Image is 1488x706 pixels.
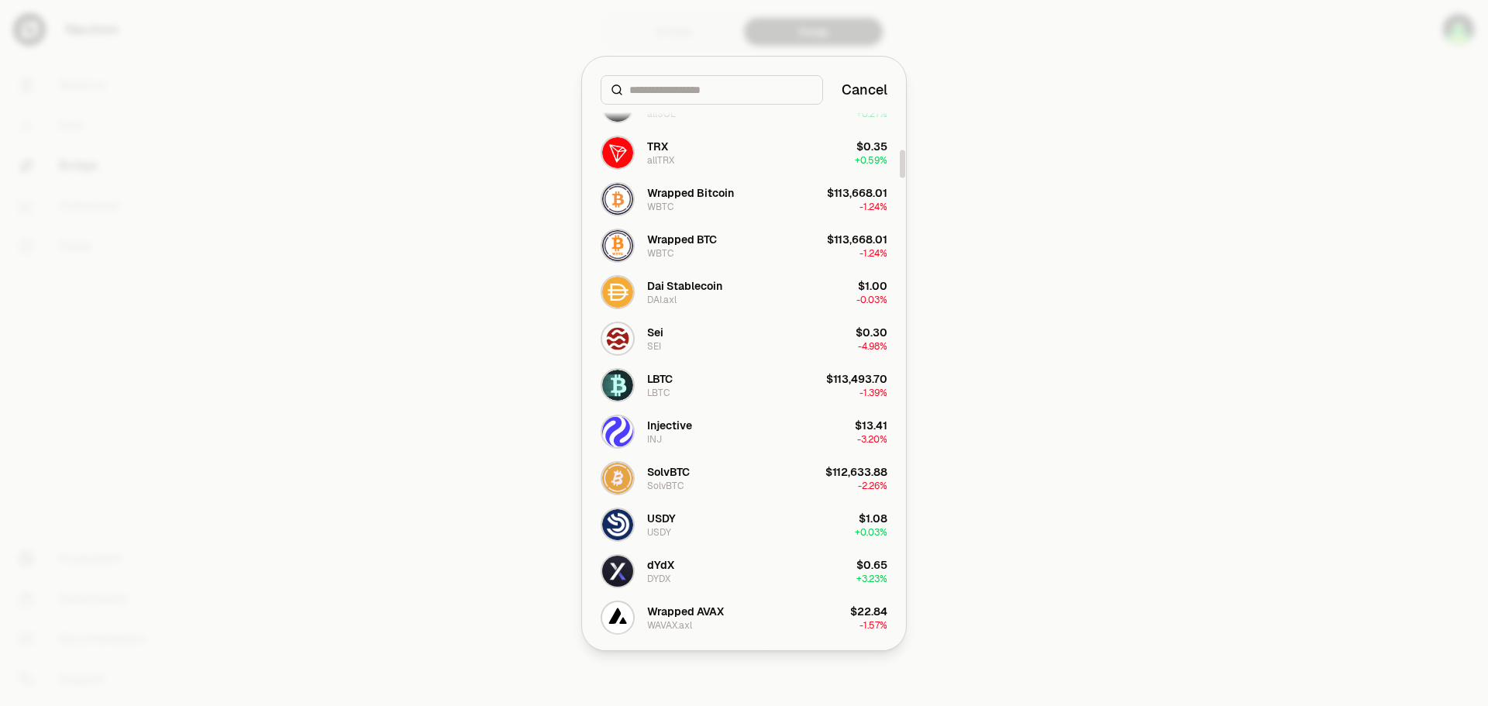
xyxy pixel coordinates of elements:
img: WAVAX.axl Logo [602,602,633,633]
img: eBTC Logo [602,649,633,680]
div: Sei [647,325,663,340]
button: DAI.axl LogoDai StablecoinDAI.axl$1.00-0.03% [591,269,897,315]
span: + 0.59% [855,154,887,167]
div: $113,668.01 [827,185,887,201]
div: Wrapped Bitcoin [647,185,734,201]
div: $1.00 [858,278,887,294]
img: INJ Logo [602,416,633,447]
button: DYDX LogodYdXDYDX$0.65+3.23% [591,548,897,594]
span: -2.26% [858,480,887,492]
div: WAVAX.axl [647,619,692,632]
div: $1.08 [859,511,887,526]
span: + 0.27% [856,108,887,120]
button: WAVAX.axl LogoWrapped AVAXWAVAX.axl$22.84-1.57% [591,594,897,641]
button: WBTC LogoWrapped BitcoinWBTC$113,668.01-1.24% [591,176,897,222]
div: $112,633.88 [825,464,887,480]
div: allTRX [647,154,674,167]
div: $13.41 [855,418,887,433]
button: SEI LogoSeiSEI$0.30-4.98% [591,315,897,362]
span: + 0.03% [855,526,887,539]
img: DYDX Logo [602,556,633,587]
img: USDY Logo [602,509,633,540]
span: -1.57% [859,619,887,632]
img: allTRX Logo [602,137,633,168]
div: USDY [647,511,676,526]
span: -3.20% [857,433,887,446]
div: TRX [647,139,668,154]
div: $113,493.70 [826,371,887,387]
button: allTRX LogoTRXallTRX$0.35+0.59% [591,129,897,176]
div: allSOL [647,108,676,120]
div: LBTC [647,387,670,399]
div: SEI [647,340,661,353]
button: WBTC LogoWrapped BTCWBTC$113,668.01-1.24% [591,222,897,269]
div: Wrapped BTC [647,232,717,247]
div: DYDX [647,573,670,585]
span: + 3.23% [856,573,887,585]
div: SolvBTC [647,464,690,480]
div: WBTC [647,247,673,260]
button: Cancel [842,79,887,101]
div: $0.65 [856,557,887,573]
img: WBTC Logo [602,230,633,261]
button: INJ LogoInjectiveINJ$13.41-3.20% [591,408,897,455]
img: DAI.axl Logo [602,277,633,308]
div: LBTC [647,371,673,387]
div: WBTC [647,201,673,213]
div: $0.35 [856,139,887,154]
span: -1.24% [859,201,887,213]
div: DAI.axl [647,294,677,306]
div: INJ [647,433,662,446]
div: Wrapped AVAX [647,604,724,619]
span: -0.03% [856,294,887,306]
div: Injective [647,418,692,433]
img: WBTC Logo [602,184,633,215]
span: -4.98% [858,340,887,353]
img: SolvBTC Logo [602,463,633,494]
span: -1.39% [859,387,887,399]
button: allSOL LogoSOLallSOL$180.74+0.27% [591,83,897,129]
div: $0.30 [856,325,887,340]
div: $22.84 [850,604,887,619]
img: LBTC Logo [602,370,633,401]
button: SolvBTC LogoSolvBTCSolvBTC$112,633.88-2.26% [591,455,897,501]
div: SolvBTC [647,480,684,492]
button: USDY LogoUSDYUSDY$1.08+0.03% [591,501,897,548]
div: dYdX [647,557,674,573]
div: $113,668.01 [827,232,887,247]
div: Dai Stablecoin [647,278,722,294]
img: SEI Logo [602,323,633,354]
button: LBTC LogoLBTCLBTC$113,493.70-1.39% [591,362,897,408]
div: USDY [647,526,671,539]
img: allSOL Logo [602,91,633,122]
button: eBTC Logo [591,641,897,687]
span: -1.24% [859,247,887,260]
